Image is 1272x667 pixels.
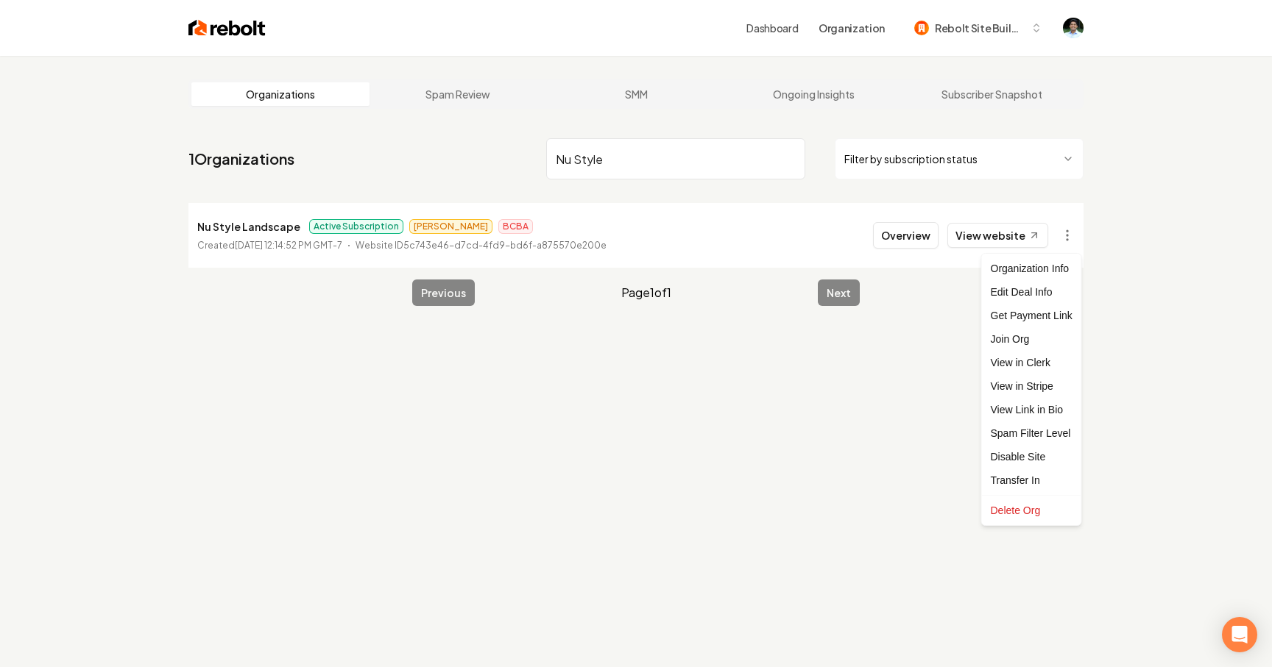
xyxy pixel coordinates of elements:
[985,398,1078,421] a: View Link in Bio
[985,374,1078,398] a: View in Stripe
[985,468,1078,492] div: Transfer In
[985,327,1078,351] div: Join Org
[985,257,1078,280] div: Organization Info
[985,351,1078,374] a: View in Clerk
[985,280,1078,304] div: Edit Deal Info
[985,304,1078,327] div: Get Payment Link
[985,499,1078,522] div: Delete Org
[985,445,1078,468] div: Disable Site
[985,421,1078,445] div: Spam Filter Level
